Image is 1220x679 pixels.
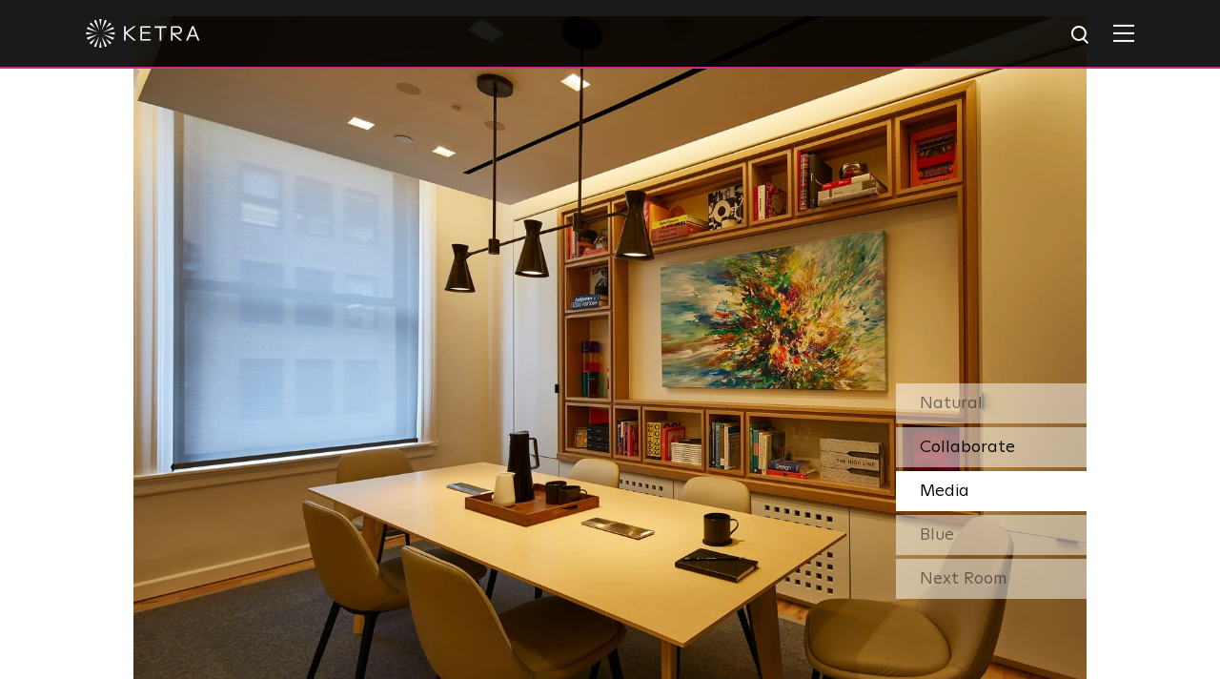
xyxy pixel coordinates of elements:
div: Next Room [896,559,1087,599]
span: Blue [920,526,954,544]
img: ketra-logo-2019-white [86,19,200,48]
img: search icon [1069,24,1093,48]
span: Collaborate [920,439,1015,456]
span: Natural [920,395,983,412]
span: Media [920,483,969,500]
img: Hamburger%20Nav.svg [1113,24,1134,42]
